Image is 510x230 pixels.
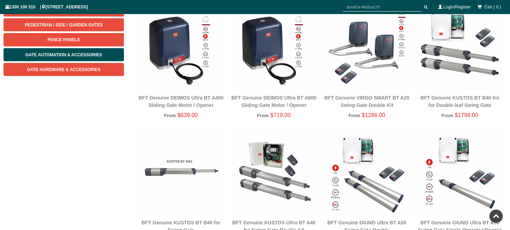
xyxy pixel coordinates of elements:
img: BFT Genuine DEIMOS Ultra BT A400 Sliding Gate Motor / Opener - Gate Warehouse [138,4,224,90]
span: From [442,113,453,118]
input: SEARCH PRODUCTS [343,3,422,12]
a: BFT Genuine DEIMOS Ultra BT A400 Sliding Gate Motor / Opener [138,95,223,108]
span: Cart ( 0 ) [485,5,501,9]
a: Gate Hardware & Accessories [4,63,124,76]
span: $1286.00 [362,112,385,118]
img: BFT Genuine DEIMOS Ultra BT A600 Sliding Gate Motor / Opener - Gate Warehouse [231,4,317,90]
a: Fence Panels [4,33,124,46]
span: Gate Hardware & Accessories [27,67,101,72]
span: Gate Automation & Accessories [25,52,102,57]
a: BFT Genuine DEIMOS Ultra BT A600 Sliding Gate Motor / Opener [231,95,316,108]
a: Login/Register [444,5,471,9]
img: BFT Genuine GIUNO Ultra BT A50 Swing Gate Single Operator/Opener Bundle Kit - Gate Warehouse [417,129,503,215]
img: BFT Genuine VIRGO SMART BT A20 Swing Gate Double Kit - Gate Warehouse [324,4,410,90]
span: From [257,113,269,118]
img: BFT Genuine KUSTOS BT B40 Kit for Double-leaf Swing Gate - Gate Warehouse [417,4,503,90]
span: From [349,113,360,118]
span: Fence Panels [48,37,80,42]
a: BFT Genuine VIRGO SMART BT A20 Swing Gate Double Kit [324,95,409,108]
span: From [164,113,176,118]
a: Gate Automation & Accessories [4,48,124,61]
a: Pedestrian / Side / Garden Gates [4,18,124,31]
span: $719.00 [270,112,291,118]
img: BFT Genuine KUSTOS BT B40 for Swing Gate - Single Operator ONLY - Gate Warehouse [138,129,224,215]
a: BFT Genuine KUSTOS BT B40 Kit for Double-leaf Swing Gate [421,95,499,108]
img: BFT Genuine GIUNO Ultra BT A50 Swing Gate Double Operators/Openers Bundle Kit - Gate Warehouse [324,129,410,215]
span: $639.00 [178,112,198,118]
span: Pedestrian / Side / Garden Gates [25,23,102,27]
span: 1300 100 310 | [STREET_ADDRESS] [5,5,88,9]
span: $1798.00 [455,112,478,118]
img: BFT Genuine KUSTOS Ultra BT A40 for Swing Gate Double Kit - Gate Warehouse [231,129,317,215]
